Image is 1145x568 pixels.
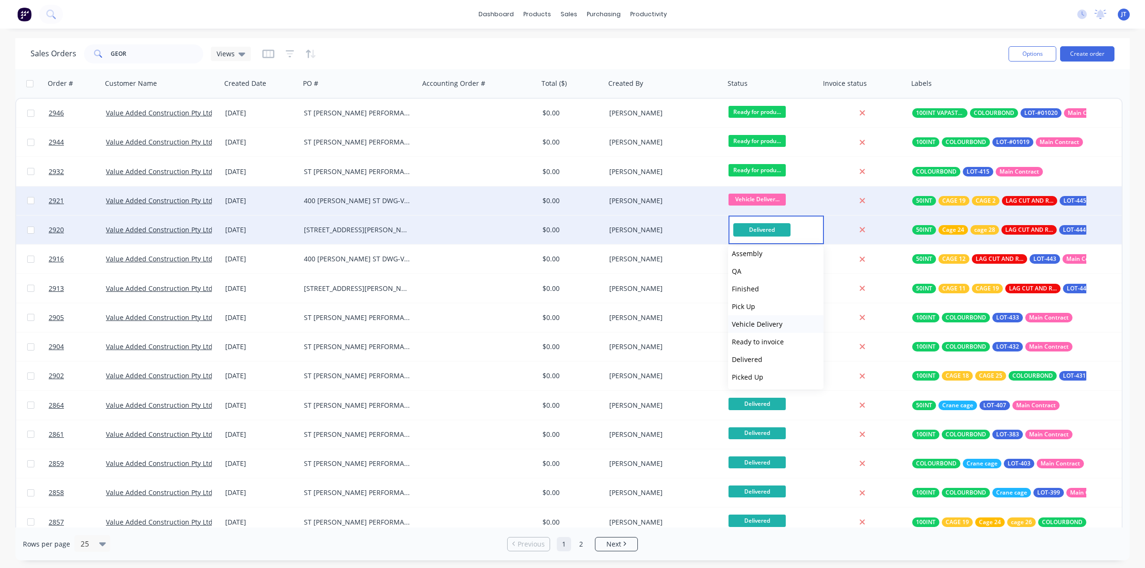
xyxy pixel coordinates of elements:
[729,515,786,527] span: Delivered
[1008,459,1030,468] span: LOT-403
[49,128,106,156] a: 2944
[1009,46,1056,62] button: Options
[304,371,410,381] div: ST [PERSON_NAME] PERFORMACE CENTRE ROOF DWG-VAE-RF102 RUN E
[1066,254,1106,264] span: Main Contract
[729,456,786,468] span: Delivered
[304,254,410,264] div: 400 [PERSON_NAME] ST DWG-VAE-MW-01101 REV-A\ RUN B
[542,167,599,176] div: $0.00
[609,459,715,468] div: [PERSON_NAME]
[942,401,973,410] span: Crane cage
[912,196,1140,206] button: 50INTCAGE 19CAGE 2LAG CUT AND READYLOT-445
[609,430,715,439] div: [PERSON_NAME]
[49,196,64,206] span: 2921
[304,137,410,147] div: ST [PERSON_NAME] PERFORMANCE CENTRE ROOF DWG-VAE-RF102 RUN i
[49,284,64,293] span: 2913
[1024,108,1058,118] span: LOT-#01020
[49,517,64,527] span: 2857
[225,225,296,235] div: [DATE]
[541,79,567,88] div: Total ($)
[106,196,213,205] a: Value Added Construction Pty Ltd
[225,517,296,527] div: [DATE]
[942,254,966,264] span: CAGE 12
[1063,196,1086,206] span: LOT-445
[732,267,741,276] span: QA
[732,355,762,364] span: Delivered
[728,262,823,280] button: QA
[996,488,1027,497] span: Crane cage
[1060,46,1114,62] button: Create order
[606,539,621,549] span: Next
[49,478,106,507] a: 2858
[111,44,204,63] input: Search...
[996,313,1019,322] span: LOT-433
[49,488,64,497] span: 2858
[106,517,213,527] a: Value Added Construction Pty Ltd
[732,302,755,311] span: Pick Up
[946,342,986,351] span: COLOURBOND
[225,254,296,264] div: [DATE]
[542,108,599,118] div: $0.00
[728,333,823,351] button: Ready to invoice
[31,49,76,58] h1: Sales Orders
[732,249,762,258] span: Assembly
[518,539,545,549] span: Previous
[976,284,999,293] span: CAGE 19
[542,284,599,293] div: $0.00
[983,401,1006,410] span: LOT-407
[912,459,1084,468] button: COLOURBONDCrane cageLOT-403Main Contract
[609,371,715,381] div: [PERSON_NAME]
[49,245,106,273] a: 2916
[1029,342,1069,351] span: Main Contract
[106,459,213,468] a: Value Added Construction Pty Ltd
[625,7,672,21] div: productivity
[542,313,599,322] div: $0.00
[49,371,64,381] span: 2902
[49,332,106,361] a: 2904
[106,371,213,380] a: Value Added Construction Pty Ltd
[916,430,936,439] span: 100INT
[911,79,932,88] div: Labels
[996,137,1030,147] span: LOT-#01019
[49,167,64,176] span: 2932
[225,108,296,118] div: [DATE]
[912,371,1139,381] button: 100INTCAGE 18CAGE 25COLOURBONDLOT-431
[609,517,715,527] div: [PERSON_NAME]
[574,537,588,551] a: Page 2
[49,225,64,235] span: 2920
[1037,488,1060,497] span: LOT-399
[542,401,599,410] div: $0.00
[508,539,550,549] a: Previous page
[106,137,213,146] a: Value Added Construction Pty Ltd
[304,459,410,468] div: ST [PERSON_NAME] PERFORMANCE & TRAINING DWG-VAE-RF102 OA COWLS
[49,449,106,478] a: 2859
[49,313,64,322] span: 2905
[946,517,969,527] span: CAGE 19
[946,371,969,381] span: CAGE 18
[729,398,786,410] span: Delivered
[942,225,964,235] span: Cage 24
[106,167,213,176] a: Value Added Construction Pty Ltd
[542,488,599,497] div: $0.00
[912,313,1072,322] button: 100INTCOLOURBONDLOT-433Main Contract
[609,225,715,235] div: [PERSON_NAME]
[106,401,213,410] a: Value Added Construction Pty Ltd
[49,157,106,186] a: 2932
[609,167,715,176] div: [PERSON_NAME]
[912,137,1083,147] button: 100INTCOLOURBONDLOT-#01019Main Contract
[304,196,410,206] div: 400 [PERSON_NAME] ST DWG-VAE-MW-01101 REV-A RUN D
[979,371,1002,381] span: CAGE 25
[225,371,296,381] div: [DATE]
[609,488,715,497] div: [PERSON_NAME]
[49,99,106,127] a: 2946
[49,420,106,449] a: 2861
[542,430,599,439] div: $0.00
[503,537,642,551] ul: Pagination
[1070,488,1110,497] span: Main Contract
[542,342,599,351] div: $0.00
[1063,371,1086,381] span: LOT-431
[1040,137,1079,147] span: Main Contract
[304,517,410,527] div: ST [PERSON_NAME] PERFORMANCE & TRAINING DWG-VAE-RF102 RUN C
[542,137,599,147] div: $0.00
[979,517,1001,527] span: Cage 24
[967,459,998,468] span: Crane cage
